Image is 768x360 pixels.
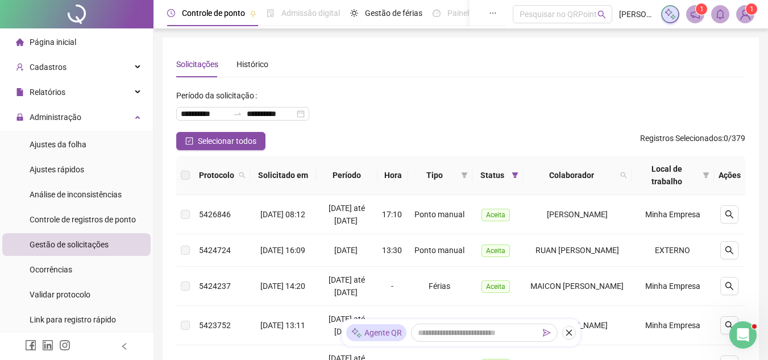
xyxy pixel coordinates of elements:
[481,280,510,293] span: Aceita
[30,290,90,299] span: Validar protocolo
[640,134,722,143] span: Registros Selecionados
[750,5,754,13] span: 1
[690,9,700,19] span: notification
[725,321,734,330] span: search
[737,6,754,23] img: 33668
[481,209,510,221] span: Aceita
[182,9,245,18] span: Controle de ponto
[233,109,242,118] span: to
[329,315,365,336] span: [DATE] até [DATE]
[512,172,518,179] span: filter
[729,321,757,349] iframe: Intercom live chat
[382,246,402,255] span: 13:30
[618,167,629,184] span: search
[447,9,492,18] span: Painel do DP
[725,210,734,219] span: search
[25,340,36,351] span: facebook
[459,167,470,184] span: filter
[329,204,365,225] span: [DATE] até [DATE]
[696,3,707,15] sup: 1
[199,321,231,330] span: 5423752
[664,8,676,20] img: sparkle-icon.fc2bf0ac1784a2077858766a79e2daf3.svg
[414,210,464,219] span: Ponto manual
[433,9,441,17] span: dashboard
[199,246,231,255] span: 5424724
[429,282,450,291] span: Férias
[30,113,81,122] span: Administração
[316,156,377,195] th: Período
[715,9,725,19] span: bell
[620,172,627,179] span: search
[59,340,70,351] span: instagram
[477,169,507,181] span: Status
[30,215,136,224] span: Controle de registros de ponto
[30,140,86,149] span: Ajustes da folha
[16,88,24,96] span: file
[461,172,468,179] span: filter
[413,169,456,181] span: Tipo
[239,172,246,179] span: search
[260,282,305,291] span: [DATE] 14:20
[260,246,305,255] span: [DATE] 16:09
[334,246,358,255] span: [DATE]
[267,9,275,17] span: file-done
[30,165,84,174] span: Ajustes rápidos
[640,132,745,150] span: : 0 / 379
[260,210,305,219] span: [DATE] 08:12
[30,88,65,97] span: Relatórios
[176,58,218,71] div: Solicitações
[199,169,234,181] span: Protocolo
[565,329,573,337] span: close
[30,38,76,47] span: Página inicial
[250,10,256,17] span: pushpin
[167,9,175,17] span: clock-circle
[30,63,67,72] span: Cadastros
[185,137,193,145] span: check-square
[700,5,704,13] span: 1
[233,109,242,118] span: swap-right
[481,245,510,257] span: Aceita
[632,267,714,306] td: Minha Empresa
[198,135,256,147] span: Selecionar todos
[725,282,734,291] span: search
[719,169,741,181] div: Ações
[632,195,714,234] td: Minha Empresa
[700,160,712,190] span: filter
[121,342,128,350] span: left
[746,3,757,15] sup: Atualize o seu contato no menu Meus Dados
[597,10,606,19] span: search
[535,246,619,255] span: RUAN [PERSON_NAME]
[176,86,261,105] label: Período da solicitação
[16,63,24,71] span: user-add
[391,282,393,291] span: -
[350,9,358,17] span: sun
[42,340,53,351] span: linkedin
[632,234,714,267] td: EXTERNO
[250,156,316,195] th: Solicitado em
[199,210,231,219] span: 5426846
[176,132,265,150] button: Selecionar todos
[365,9,422,18] span: Gestão de férias
[509,167,521,184] span: filter
[351,327,362,339] img: sparkle-icon.fc2bf0ac1784a2077858766a79e2daf3.svg
[346,324,406,341] div: Agente QR
[543,329,551,337] span: send
[530,282,624,291] span: MAICON [PERSON_NAME]
[547,210,608,219] span: [PERSON_NAME]
[30,240,109,249] span: Gestão de solicitações
[260,321,305,330] span: [DATE] 13:11
[725,246,734,255] span: search
[636,163,698,188] span: Local de trabalho
[489,9,497,17] span: ellipsis
[632,306,714,345] td: Minha Empresa
[30,315,116,324] span: Link para registro rápido
[619,8,654,20] span: [PERSON_NAME]
[236,58,268,71] div: Histórico
[528,169,615,181] span: Colaborador
[329,275,365,297] span: [DATE] até [DATE]
[414,246,464,255] span: Ponto manual
[16,38,24,46] span: home
[236,167,248,184] span: search
[30,190,122,199] span: Análise de inconsistências
[16,113,24,121] span: lock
